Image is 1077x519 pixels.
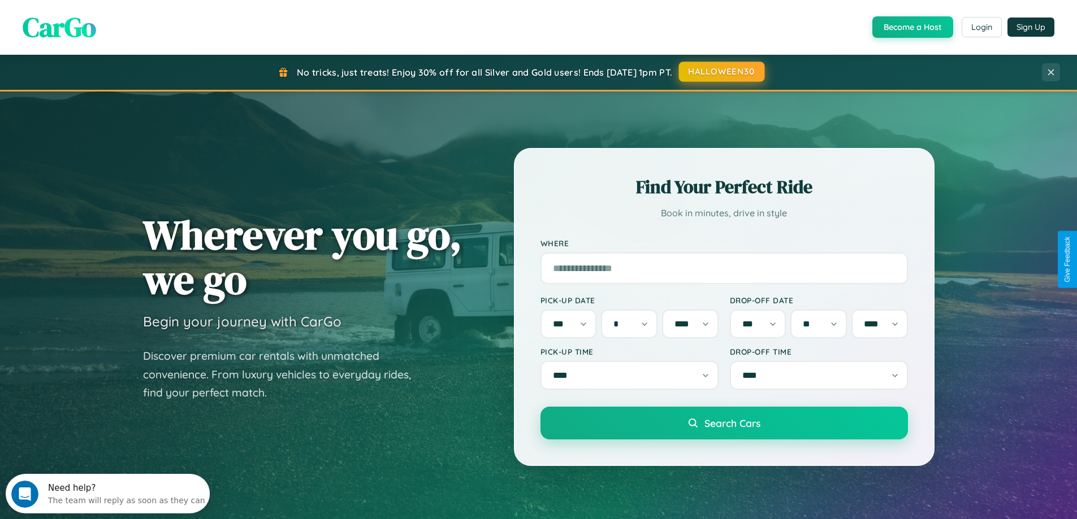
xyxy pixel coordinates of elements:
[297,67,672,78] span: No tricks, just treats! Enjoy 30% off for all Silver and Gold users! Ends [DATE] 1pm PT.
[872,16,953,38] button: Become a Host
[540,347,719,356] label: Pick-up Time
[5,5,210,36] div: Open Intercom Messenger
[143,313,341,330] h3: Begin your journey with CarGo
[42,19,200,30] div: The team will reply as soon as they can
[23,8,96,46] span: CarGo
[730,295,908,305] label: Drop-off Date
[540,238,908,248] label: Where
[679,62,765,82] button: HALLOWEEN30
[42,10,200,19] div: Need help?
[6,474,210,513] iframe: Intercom live chat discovery launcher
[540,295,719,305] label: Pick-up Date
[1007,18,1054,37] button: Sign Up
[540,407,908,439] button: Search Cars
[540,175,908,199] h2: Find Your Perfect Ride
[1063,237,1071,282] div: Give Feedback
[11,481,38,508] iframe: Intercom live chat
[704,417,760,429] span: Search Cars
[540,205,908,221] p: Book in minutes, drive in style
[962,17,1002,37] button: Login
[143,212,462,302] h1: Wherever you go, we go
[730,347,908,356] label: Drop-off Time
[143,347,426,402] p: Discover premium car rentals with unmatched convenience. From luxury vehicles to everyday rides, ...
